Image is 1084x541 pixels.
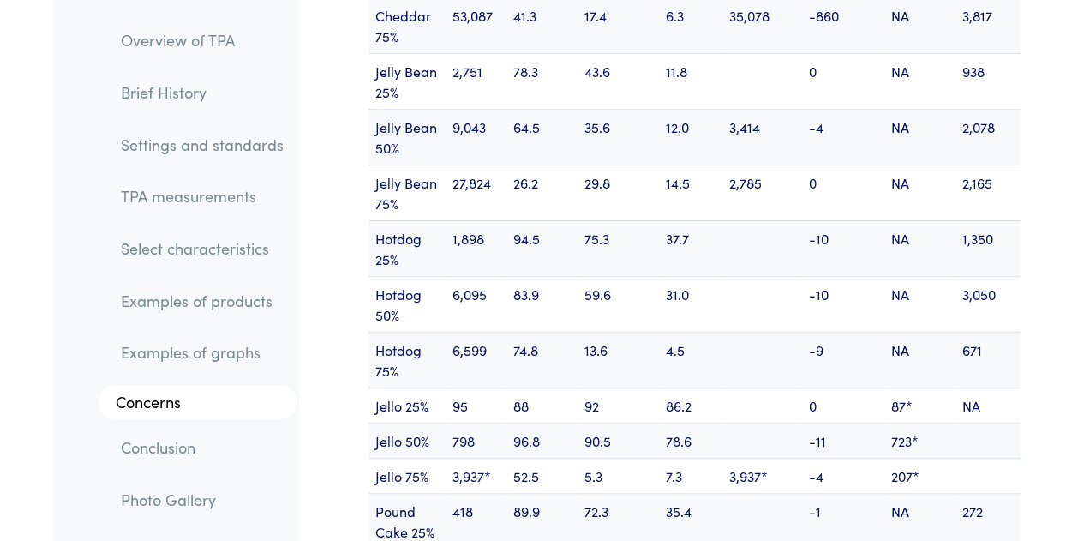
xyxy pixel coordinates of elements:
[107,281,297,321] a: Examples of products
[955,220,1021,276] td: 1,350
[884,276,955,332] td: NA
[506,332,578,388] td: 74.8
[446,220,507,276] td: 1,898
[801,109,884,165] td: -4
[578,109,658,165] td: 35.6
[446,165,507,220] td: 27,824
[884,165,955,220] td: NA
[658,276,722,332] td: 31.0
[368,53,446,109] td: Jelly Bean 25%
[955,332,1021,388] td: 671
[801,423,884,458] td: -11
[578,53,658,109] td: 43.6
[578,165,658,220] td: 29.8
[446,276,507,332] td: 6,095
[578,332,658,388] td: 13.6
[446,388,507,423] td: 95
[658,388,722,423] td: 86.2
[506,220,578,276] td: 94.5
[506,109,578,165] td: 64.5
[722,109,801,165] td: 3,414
[955,109,1021,165] td: 2,078
[368,165,446,220] td: Jelly Bean 75%
[107,124,297,164] a: Settings and standards
[884,220,955,276] td: NA
[506,458,578,493] td: 52.5
[446,332,507,388] td: 6,599
[801,165,884,220] td: 0
[658,423,722,458] td: 78.6
[99,385,297,419] a: Concerns
[578,423,658,458] td: 90.5
[578,388,658,423] td: 92
[107,479,297,519] a: Photo Gallery
[368,458,446,493] td: Jello 75%
[506,165,578,220] td: 26.2
[801,332,884,388] td: -9
[955,53,1021,109] td: 938
[658,220,722,276] td: 37.7
[506,276,578,332] td: 83.9
[446,423,507,458] td: 798
[368,332,446,388] td: Hotdog 75%
[722,458,801,493] td: 3,937*
[658,165,722,220] td: 14.5
[658,109,722,165] td: 12.0
[368,423,446,458] td: Jello 50%
[955,388,1021,423] td: NA
[107,21,297,60] a: Overview of TPA
[107,229,297,268] a: Select characteristics
[107,73,297,112] a: Brief History
[506,388,578,423] td: 88
[446,53,507,109] td: 2,751
[578,220,658,276] td: 75.3
[955,165,1021,220] td: 2,165
[884,332,955,388] td: NA
[107,333,297,372] a: Examples of graphs
[801,276,884,332] td: -10
[801,458,884,493] td: -4
[368,388,446,423] td: Jello 25%
[801,53,884,109] td: 0
[884,109,955,165] td: NA
[578,458,658,493] td: 5.3
[658,53,722,109] td: 11.8
[801,388,884,423] td: 0
[107,428,297,467] a: Conclusion
[368,109,446,165] td: Jelly Bean 50%
[506,423,578,458] td: 96.8
[955,276,1021,332] td: 3,050
[446,109,507,165] td: 9,043
[884,53,955,109] td: NA
[446,458,507,493] td: 3,937*
[368,220,446,276] td: Hotdog 25%
[722,165,801,220] td: 2,785
[658,332,722,388] td: 4.5
[801,220,884,276] td: -10
[506,53,578,109] td: 78.3
[368,276,446,332] td: Hotdog 50%
[107,177,297,216] a: TPA measurements
[658,458,722,493] td: 7.3
[578,276,658,332] td: 59.6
